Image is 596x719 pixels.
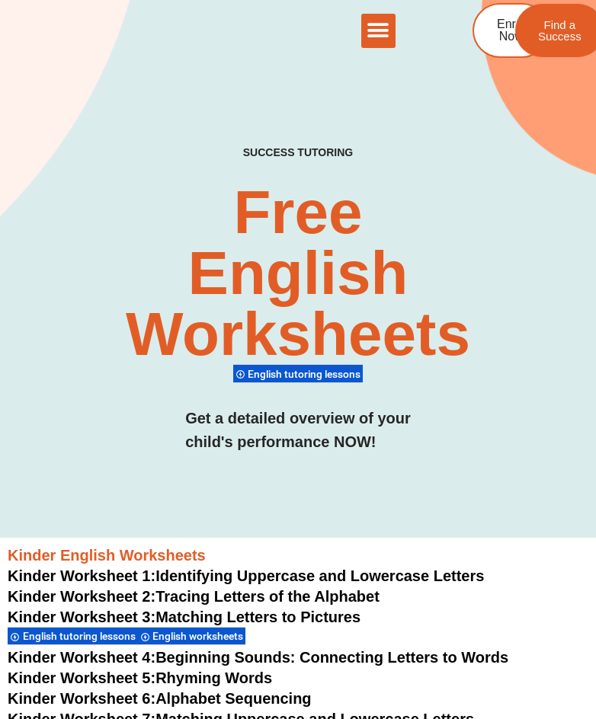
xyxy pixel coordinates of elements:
[152,630,248,642] span: English worksheets
[8,627,138,646] div: English tutoring lessons
[8,545,588,565] h3: Kinder English Worksheets
[8,649,508,666] a: Kinder Worksheet 4:Beginning Sounds: Connecting Letters to Words
[8,690,155,707] span: Kinder Worksheet 6:
[8,588,380,605] a: Kinder Worksheet 2:Tracing Letters of the Alphabet
[121,182,476,365] h2: Free English Worksheets​
[8,567,484,584] a: Kinder Worksheet 1:Identifying Uppercase and Lowercase Letters
[473,3,550,58] a: Enrol Now
[8,649,155,666] span: Kinder Worksheet 4:
[23,630,140,642] span: English tutoring lessons
[219,146,377,159] h4: SUCCESS TUTORING​
[8,609,360,625] a: Kinder Worksheet 3:Matching Letters to Pictures
[185,407,411,454] h3: Get a detailed overview of your child's performance NOW!
[8,690,312,707] a: Kinder Worksheet 6:Alphabet Sequencing
[538,19,582,42] span: Find a Success
[8,609,155,625] span: Kinder Worksheet 3:
[233,364,364,383] div: English tutoring lessons
[8,567,155,584] span: Kinder Worksheet 1:
[361,14,396,48] div: Menu Toggle
[8,669,272,686] a: Kinder Worksheet 5:Rhyming Words
[8,669,155,686] span: Kinder Worksheet 5:
[8,588,155,605] span: Kinder Worksheet 2:
[248,368,365,380] span: English tutoring lessons
[497,18,525,43] span: Enrol Now
[138,627,246,646] div: English worksheets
